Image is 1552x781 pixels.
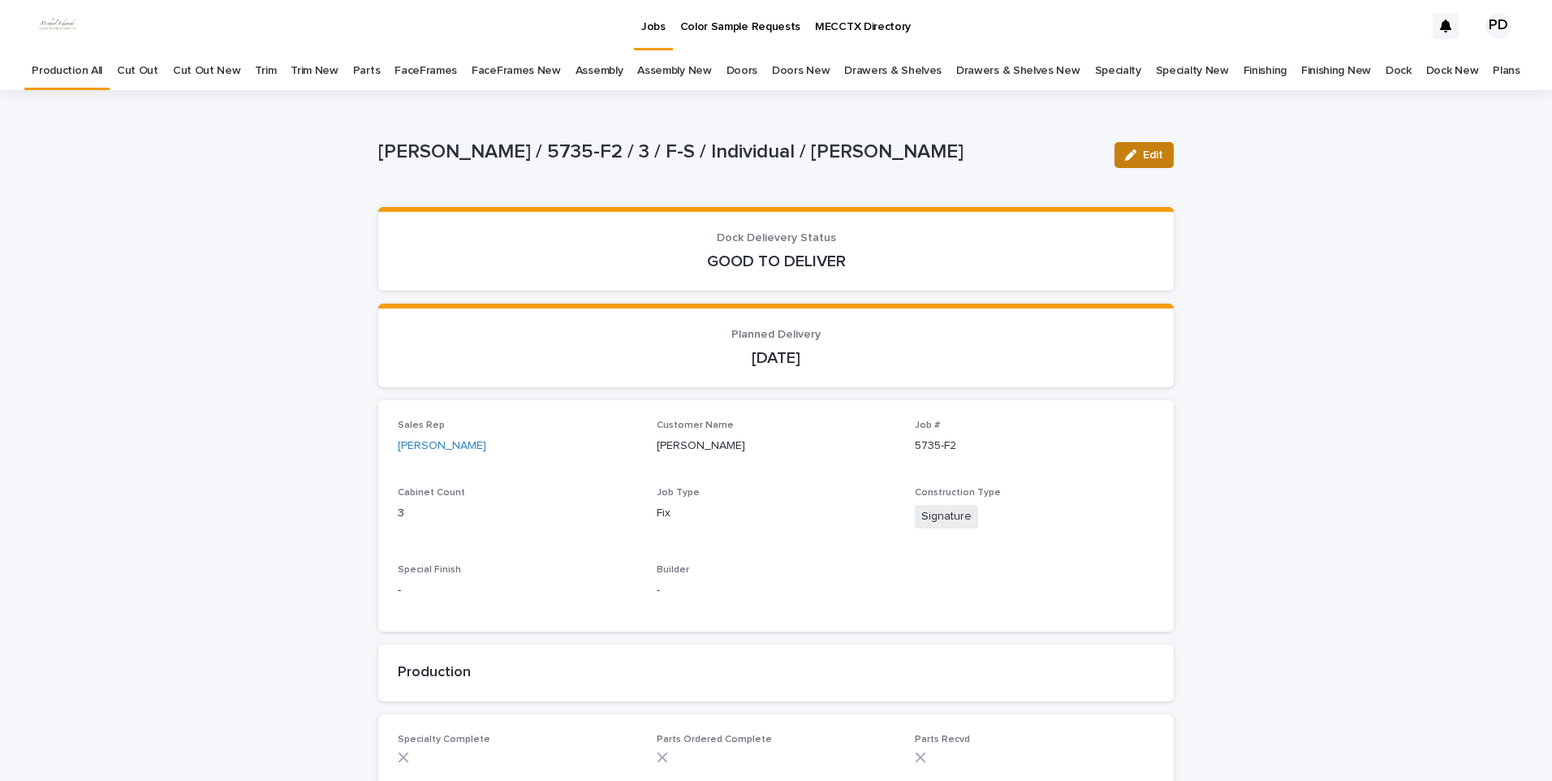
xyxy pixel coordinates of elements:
h2: Production [398,664,1154,682]
a: Finishing New [1301,52,1371,90]
span: Parts Ordered Complete [657,735,772,744]
a: Plans [1493,52,1520,90]
a: Specialty [1095,52,1141,90]
span: Special Finish [398,565,461,575]
span: Construction Type [915,488,1001,498]
a: Parts [353,52,380,90]
p: GOOD TO DELIVER [398,252,1154,271]
img: dhEtdSsQReaQtgKTuLrt [32,10,83,42]
a: Assembly [576,52,623,90]
a: [PERSON_NAME] [398,438,486,455]
p: Fix [657,505,896,522]
a: Assembly New [637,52,711,90]
p: - [657,582,896,599]
p: [PERSON_NAME] [657,438,896,455]
a: Finishing [1244,52,1287,90]
a: Cut Out [117,52,158,90]
span: Job Type [657,488,700,498]
span: Dock Delievery Status [717,232,836,244]
a: FaceFrames New [472,52,561,90]
a: Trim New [291,52,338,90]
span: Planned Delivery [731,329,821,340]
a: Drawers & Shelves New [956,52,1080,90]
a: FaceFrames [394,52,457,90]
div: PD [1485,13,1511,39]
span: Specialty Complete [398,735,490,744]
span: Parts Recvd [915,735,970,744]
a: Specialty New [1156,52,1229,90]
a: Dock [1386,52,1412,90]
p: - [398,582,637,599]
a: Doors [726,52,757,90]
a: Cut Out New [173,52,241,90]
span: Edit [1143,149,1163,161]
p: 3 [398,505,637,522]
a: Dock New [1426,52,1479,90]
p: [DATE] [398,348,1154,368]
span: Job # [915,421,940,430]
p: [PERSON_NAME] / 5735-F2 / 3 / F-S / Individual / [PERSON_NAME] [378,140,1101,164]
span: Sales Rep [398,421,445,430]
span: Builder [657,565,689,575]
a: Production All [32,52,102,90]
span: Signature [915,505,978,529]
a: Doors New [772,52,830,90]
button: Edit [1114,142,1174,168]
a: Trim [255,52,276,90]
span: Cabinet Count [398,488,465,498]
p: 5735-F2 [915,438,1154,455]
a: Drawers & Shelves [844,52,942,90]
span: Customer Name [657,421,734,430]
